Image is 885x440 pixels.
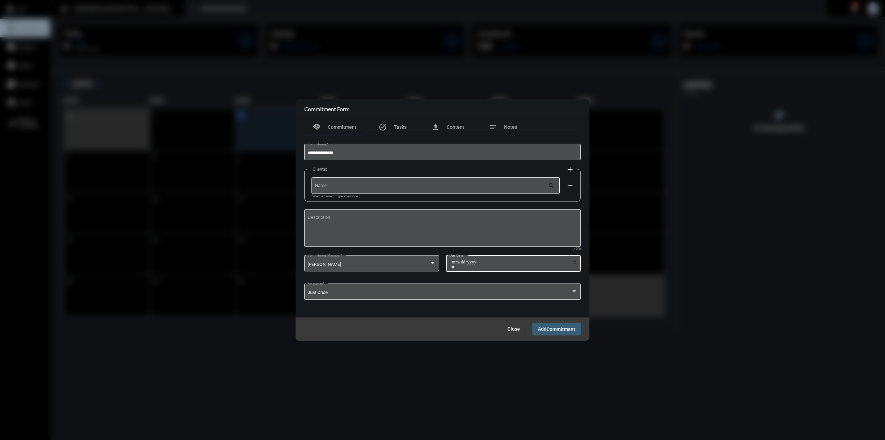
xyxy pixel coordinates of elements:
span: Add [538,326,575,332]
mat-icon: handshake [313,123,321,131]
mat-hint: Select a name or type a new one [311,195,358,198]
button: Close [502,323,525,335]
mat-hint: / 200 [574,248,581,251]
label: Clients: [309,167,330,172]
span: Commitment [547,326,575,332]
span: [PERSON_NAME] [308,262,341,267]
span: Notes [504,124,517,130]
mat-icon: search [548,182,556,190]
h2: Commitment Form [304,106,350,112]
mat-icon: notes [489,123,497,131]
span: Commitment [328,124,356,130]
mat-icon: add [566,165,574,174]
mat-icon: file_upload [431,123,440,131]
span: Tasks [394,124,407,130]
mat-icon: task_alt [379,123,387,131]
span: Just Once [308,290,328,295]
mat-icon: remove [566,181,574,189]
span: Close [507,326,520,332]
button: AddCommitment [532,323,581,335]
span: Content [447,124,464,130]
